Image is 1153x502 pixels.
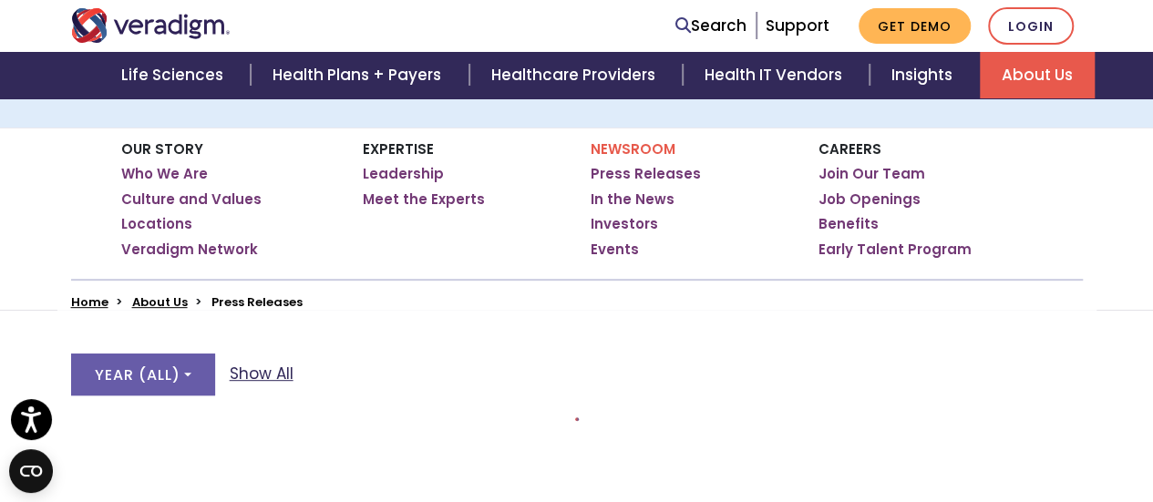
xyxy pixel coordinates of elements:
[818,241,972,259] a: Early Talent Program
[766,15,829,36] a: Support
[469,52,683,98] a: Healthcare Providers
[980,52,1095,98] a: About Us
[71,8,231,43] img: Veradigm logo
[591,215,658,233] a: Investors
[870,52,980,98] a: Insights
[363,165,444,183] a: Leadership
[71,353,215,395] button: Year (All)
[363,190,485,209] a: Meet the Experts
[575,417,579,435] nav: Pagination Controls
[9,449,53,493] button: Open CMP widget
[251,52,468,98] a: Health Plans + Payers
[859,8,971,44] a: Get Demo
[132,293,188,311] a: About Us
[121,215,192,233] a: Locations
[591,241,639,259] a: Events
[988,7,1074,45] a: Login
[591,190,674,209] a: In the News
[121,165,208,183] a: Who We Are
[683,52,870,98] a: Health IT Vendors
[230,362,293,386] a: Show All
[818,215,879,233] a: Benefits
[71,293,108,311] a: Home
[675,14,746,38] a: Search
[99,52,251,98] a: Life Sciences
[818,165,925,183] a: Join Our Team
[818,190,921,209] a: Job Openings
[121,190,262,209] a: Culture and Values
[121,241,258,259] a: Veradigm Network
[591,165,701,183] a: Press Releases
